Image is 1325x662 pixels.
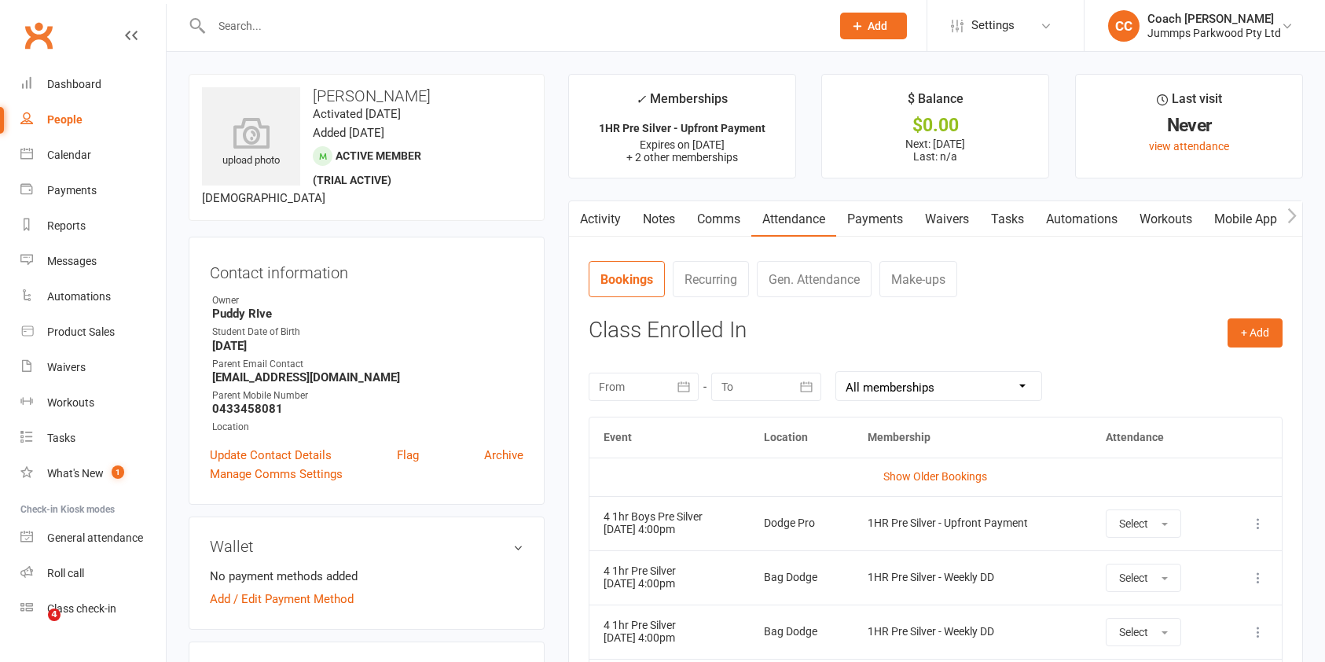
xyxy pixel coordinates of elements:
[626,151,738,164] span: + 2 other memberships
[883,470,987,483] a: Show Older Bookings
[636,92,646,107] i: ✓
[853,417,1092,458] th: Membership
[20,208,166,244] a: Reports
[686,201,751,237] a: Comms
[1108,10,1140,42] div: CC
[20,350,166,385] a: Waivers
[589,261,665,297] a: Bookings
[1157,89,1222,117] div: Last visit
[604,565,736,577] div: 4 1hr Pre Silver
[397,446,419,465] a: Flag
[1119,626,1148,638] span: Select
[47,149,91,161] div: Calendar
[202,191,325,205] span: [DEMOGRAPHIC_DATA]
[212,293,523,308] div: Owner
[210,446,332,465] a: Update Contact Details
[636,89,728,118] div: Memberships
[20,314,166,350] a: Product Sales
[47,325,115,338] div: Product Sales
[1228,318,1283,347] button: + Add
[1106,564,1181,592] button: Select
[202,117,300,169] div: upload photo
[47,78,101,90] div: Dashboard
[20,102,166,138] a: People
[632,201,686,237] a: Notes
[589,417,751,458] th: Event
[484,446,523,465] a: Archive
[20,173,166,208] a: Payments
[212,357,523,372] div: Parent Email Contact
[640,138,725,151] span: Expires on [DATE]
[868,626,1077,638] div: 1HR Pre Silver - Weekly DD
[210,590,354,609] a: Add / Edit Payment Method
[764,572,839,583] div: Bag Dodge
[47,602,116,615] div: Class check-in
[20,556,166,591] a: Roll call
[1092,417,1223,458] th: Attendance
[47,361,86,373] div: Waivers
[47,219,86,232] div: Reports
[764,626,839,638] div: Bag Dodge
[1119,517,1148,530] span: Select
[47,113,83,126] div: People
[908,89,963,117] div: $ Balance
[879,261,957,297] a: Make-ups
[836,201,914,237] a: Payments
[589,318,1283,343] h3: Class Enrolled In
[212,370,523,384] strong: [EMAIL_ADDRESS][DOMAIN_NAME]
[604,620,736,631] div: 4 1hr Pre Silver
[1147,26,1281,40] div: Jummps Parkwood Pty Ltd
[1203,201,1288,237] a: Mobile App
[212,339,523,353] strong: [DATE]
[20,591,166,627] a: Class kiosk mode
[1106,509,1181,538] button: Select
[868,572,1077,583] div: 1HR Pre Silver - Weekly DD
[16,609,53,646] iframe: Intercom live chat
[750,417,853,458] th: Location
[210,465,343,484] a: Manage Comms Settings
[1035,201,1129,237] a: Automations
[210,258,523,281] h3: Contact information
[210,538,523,555] h3: Wallet
[202,87,531,105] h3: [PERSON_NAME]
[840,13,907,39] button: Add
[1149,140,1229,153] a: view attendance
[20,67,166,102] a: Dashboard
[47,290,111,303] div: Automations
[47,531,143,544] div: General attendance
[751,201,836,237] a: Attendance
[589,550,751,605] td: [DATE] 4:00pm
[48,609,61,621] span: 4
[1090,117,1288,134] div: Never
[20,244,166,279] a: Messages
[868,20,887,32] span: Add
[1119,572,1148,584] span: Select
[20,421,166,456] a: Tasks
[836,138,1034,163] p: Next: [DATE] Last: n/a
[569,201,632,237] a: Activity
[20,385,166,421] a: Workouts
[836,117,1034,134] div: $0.00
[47,184,97,197] div: Payments
[914,201,980,237] a: Waivers
[1147,12,1281,26] div: Coach [PERSON_NAME]
[212,325,523,340] div: Student Date of Birth
[313,149,421,186] span: Active member (trial active)
[47,567,84,579] div: Roll call
[1106,618,1181,646] button: Select
[764,517,839,529] div: Dodge Pro
[47,255,97,267] div: Messages
[212,307,523,321] strong: Puddy RIve
[604,511,736,523] div: 4 1hr Boys Pre Silver
[20,456,166,491] a: What's New1
[599,122,765,134] strong: 1HR Pre Silver - Upfront Payment
[47,396,94,409] div: Workouts
[47,432,75,444] div: Tasks
[20,520,166,556] a: General attendance kiosk mode
[212,402,523,416] strong: 0433458081
[980,201,1035,237] a: Tasks
[673,261,749,297] a: Recurring
[868,517,1077,529] div: 1HR Pre Silver - Upfront Payment
[20,279,166,314] a: Automations
[212,388,523,403] div: Parent Mobile Number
